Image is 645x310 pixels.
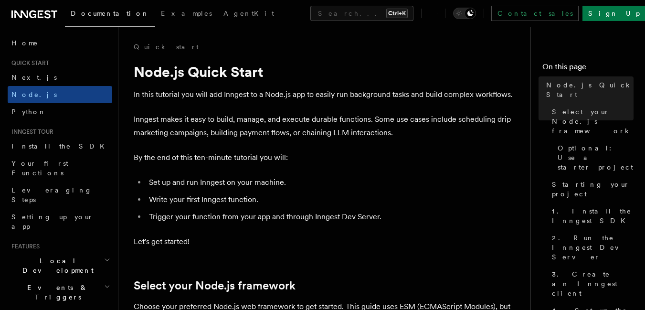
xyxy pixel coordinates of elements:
[552,206,634,225] span: 1. Install the Inngest SDK
[8,283,104,302] span: Events & Triggers
[8,256,104,275] span: Local Development
[11,160,68,177] span: Your first Functions
[134,235,516,248] p: Let's get started!
[310,6,413,21] button: Search...Ctrl+K
[71,10,149,17] span: Documentation
[552,233,634,262] span: 2. Run the Inngest Dev Server
[146,193,516,206] li: Write your first Inngest function.
[8,182,112,208] a: Leveraging Steps
[155,3,218,26] a: Examples
[8,69,112,86] a: Next.js
[542,61,634,76] h4: On this page
[8,252,112,279] button: Local Development
[453,8,476,19] button: Toggle dark mode
[134,151,516,164] p: By the end of this ten-minute tutorial you will:
[8,279,112,306] button: Events & Triggers
[548,103,634,139] a: Select your Node.js framework
[548,176,634,203] a: Starting your project
[8,103,112,120] a: Python
[11,186,92,203] span: Leveraging Steps
[8,155,112,182] a: Your first Functions
[8,208,112,235] a: Setting up your app
[558,143,634,172] span: Optional: Use a starter project
[11,142,110,150] span: Install the SDK
[161,10,212,17] span: Examples
[552,107,634,136] span: Select your Node.js framework
[8,34,112,52] a: Home
[548,266,634,302] a: 3. Create an Inngest client
[386,9,408,18] kbd: Ctrl+K
[552,269,634,298] span: 3. Create an Inngest client
[8,59,49,67] span: Quick start
[146,210,516,224] li: Trigger your function from your app and through Inngest Dev Server.
[546,80,634,99] span: Node.js Quick Start
[11,108,46,116] span: Python
[8,128,53,136] span: Inngest tour
[491,6,579,21] a: Contact sales
[65,3,155,27] a: Documentation
[11,213,94,230] span: Setting up your app
[552,180,634,199] span: Starting your project
[11,74,57,81] span: Next.js
[223,10,274,17] span: AgentKit
[134,88,516,101] p: In this tutorial you will add Inngest to a Node.js app to easily run background tasks and build c...
[8,243,40,250] span: Features
[134,113,516,139] p: Inngest makes it easy to build, manage, and execute durable functions. Some use cases include sch...
[218,3,280,26] a: AgentKit
[146,176,516,189] li: Set up and run Inngest on your machine.
[134,279,296,292] a: Select your Node.js framework
[8,86,112,103] a: Node.js
[548,229,634,266] a: 2. Run the Inngest Dev Server
[548,203,634,229] a: 1. Install the Inngest SDK
[542,76,634,103] a: Node.js Quick Start
[8,138,112,155] a: Install the SDK
[134,42,199,52] a: Quick start
[554,139,634,176] a: Optional: Use a starter project
[11,38,38,48] span: Home
[134,63,516,80] h1: Node.js Quick Start
[11,91,57,98] span: Node.js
